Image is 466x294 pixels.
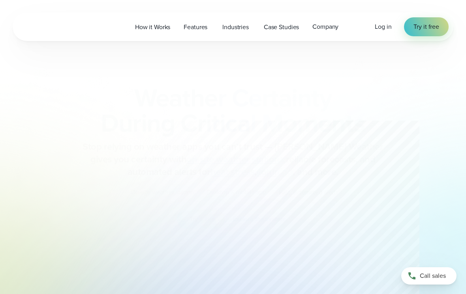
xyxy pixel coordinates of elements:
a: Try it free [404,17,449,36]
span: Try it free [413,22,439,32]
a: How it Works [128,19,177,35]
span: Log in [375,22,391,31]
a: Log in [375,22,391,32]
span: Features [184,22,207,32]
span: Call sales [420,271,446,281]
span: Case Studies [264,22,299,32]
span: How it Works [135,22,170,32]
a: Case Studies [257,19,306,35]
a: Call sales [401,267,457,285]
span: Industries [222,22,249,32]
span: Company [312,22,338,32]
